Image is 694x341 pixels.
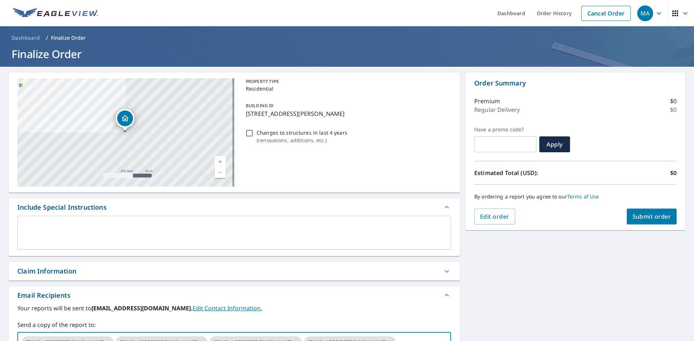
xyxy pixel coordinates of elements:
[637,5,653,21] div: MA
[474,169,575,177] p: Estimated Total (USD):
[46,34,48,42] li: /
[9,47,685,61] h1: Finalize Order
[17,202,107,212] div: Include Special Instructions
[257,136,347,144] p: ( renovations, additions, etc. )
[17,266,76,276] div: Claim Information
[246,85,448,92] p: Residential
[17,290,70,300] div: Email Recipients
[17,320,451,329] label: Send a copy of the report to:
[215,156,226,167] a: Current Level 17, Zoom In
[9,198,460,216] div: Include Special Instructions
[9,262,460,280] div: Claim Information
[474,209,515,224] button: Edit order
[91,304,193,312] b: [EMAIL_ADDRESS][DOMAIN_NAME].
[17,304,451,312] label: Your reports will be sent to
[567,193,599,200] a: Terms of Use
[257,129,347,136] p: Changes to structures in last 4 years
[246,78,448,85] p: PROPERTY TYPE
[670,97,677,105] p: $0
[51,34,86,41] p: Finalize Order
[474,193,677,200] p: By ordering a report you agree to our
[9,32,685,44] nav: breadcrumb
[474,97,500,105] p: Premium
[480,213,509,220] span: Edit order
[474,126,536,133] label: Have a promo code?
[545,140,564,148] span: Apply
[246,109,448,118] p: [STREET_ADDRESS][PERSON_NAME]
[215,167,226,178] a: Current Level 17, Zoom Out
[193,304,262,312] a: EditContactInfo
[581,6,631,21] a: Cancel Order
[539,136,570,152] button: Apply
[9,32,43,44] a: Dashboard
[670,105,677,114] p: $0
[633,213,671,220] span: Submit order
[246,102,274,109] p: BUILDING ID
[12,34,40,41] span: Dashboard
[474,105,520,114] p: Regular Delivery
[627,209,677,224] button: Submit order
[474,78,677,88] p: Order Summary
[13,8,98,19] img: EV Logo
[116,109,134,131] div: Dropped pin, building 1, Residential property, 1009 Jansen Ave Capitol Heights, MD 20743
[670,169,677,177] p: $0
[9,287,460,304] div: Email Recipients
